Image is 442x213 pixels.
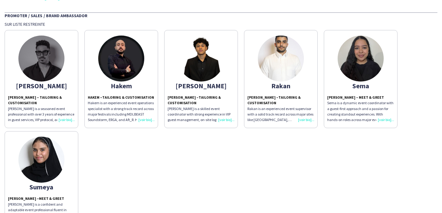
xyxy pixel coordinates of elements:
img: thumb-68ac1b91862d8.jpeg [178,36,224,82]
span: Meet & Greet [39,196,64,201]
div: Sur liste restreinte [5,21,437,27]
div: Rakan [247,83,314,89]
div: Promoter / Sales / Brand Ambassador [5,12,437,18]
p: [PERSON_NAME] is a seasoned event professional with over 3 years of experience in guest services,... [8,106,75,123]
strong: [PERSON_NAME] – [8,196,39,201]
strong: Hakem – [88,95,102,100]
div: Sema [327,83,394,89]
p: [PERSON_NAME] is a skilled event coordinator with strong experience in VIP guest management, on-s... [168,106,235,123]
p: Hakem is an experienced event operations specialist with a strong track record across major festi... [88,100,155,123]
img: thumb-688488b04d9c7.jpeg [98,36,144,82]
strong: [PERSON_NAME] – [247,95,278,100]
strong: [PERSON_NAME] – Tailoring & Customisation [8,95,62,105]
p: Sema is a dynamic event coordinator with a guest-first approach and a passion for creating stando... [327,100,394,123]
div: Sumeya [8,184,75,190]
strong: [PERSON_NAME] – Meet & Greet [327,95,384,100]
div: Hakem [88,83,155,89]
img: thumb-68c953dee6323.jpeg [338,36,384,82]
strong: [PERSON_NAME] – [168,95,199,100]
span: Tailoring & Customisation [102,95,154,100]
img: thumb-672b3d4d69e2b.jpeg [18,137,64,183]
p: Rakan is an experienced event supervisor with a solid track record across major sites like [GEOGR... [247,106,314,123]
img: thumb-3a83dc48-8753-47db-b19e-81c5638d7517.jpg [18,36,64,82]
img: thumb-6748d0d128c8c.jpeg [258,36,304,82]
div: [PERSON_NAME] [8,83,75,89]
div: [PERSON_NAME] [168,83,235,89]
